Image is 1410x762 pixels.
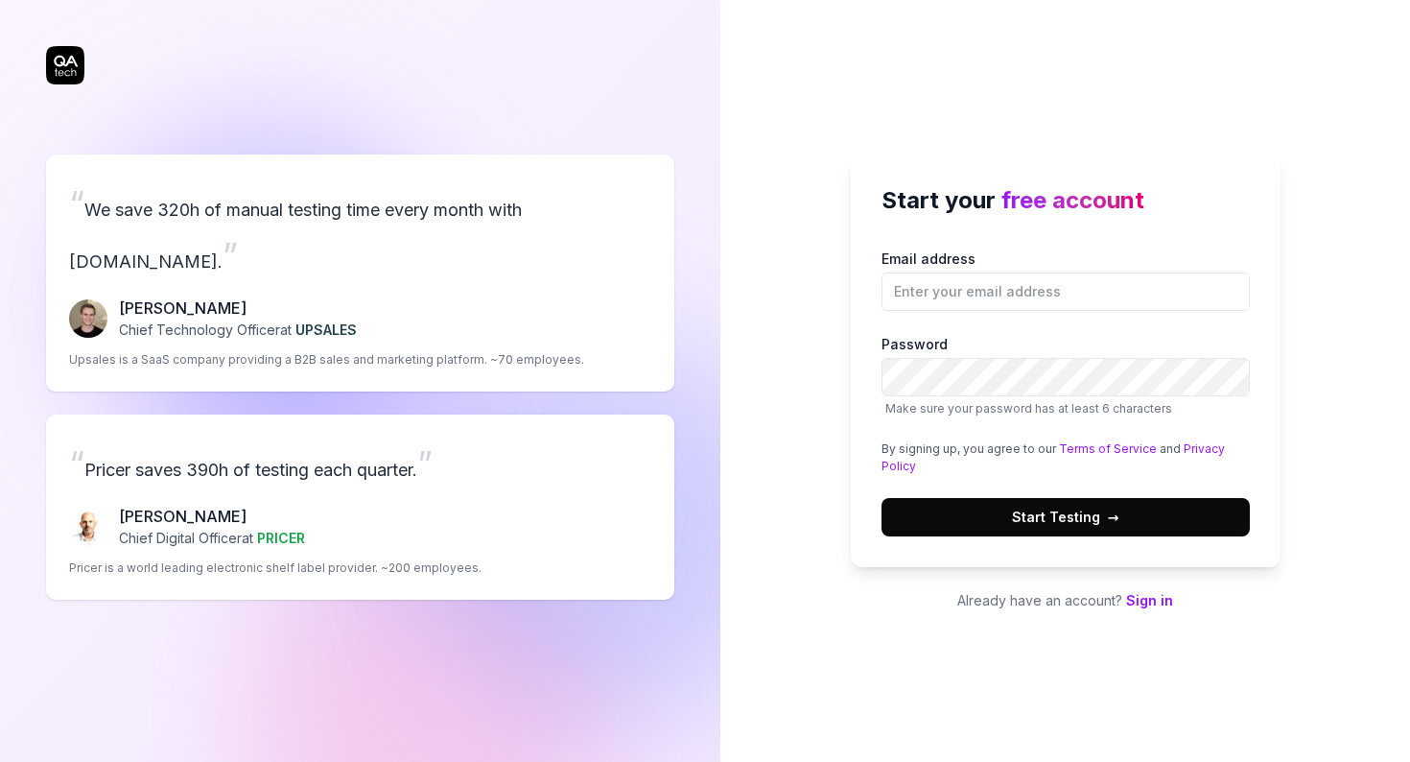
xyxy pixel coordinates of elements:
p: [PERSON_NAME] [119,505,305,528]
span: ” [223,234,238,276]
span: “ [69,182,84,225]
h2: Start your [881,183,1250,218]
span: → [1108,507,1119,527]
p: Pricer saves 390h of testing each quarter. [69,438,651,489]
a: Terms of Service [1059,441,1157,456]
div: By signing up, you agree to our and [881,441,1250,475]
button: Start Testing→ [881,498,1250,536]
label: Email address [881,249,1250,311]
span: free account [1001,186,1144,214]
span: ” [417,442,433,485]
span: PRICER [257,530,305,546]
span: Make sure your password has at least 6 characters [885,401,1172,416]
a: “We save 320h of manual testing time every month with [DOMAIN_NAME].”Fredrik Seidl[PERSON_NAME]Ch... [46,155,674,392]
input: Email address [881,273,1250,311]
p: We save 320h of manual testing time every month with [DOMAIN_NAME]. [69,178,651,281]
p: Upsales is a SaaS company providing a B2B sales and marketing platform. ~70 employees. [69,351,584,369]
span: Start Testing [1012,507,1119,527]
input: PasswordMake sure your password has at least 6 characters [881,358,1250,396]
span: UPSALES [295,321,357,338]
a: “Pricer saves 390h of testing each quarter.”Chris Chalkitis[PERSON_NAME]Chief Digital Officerat P... [46,415,674,600]
p: Chief Digital Officer at [119,528,305,548]
a: Sign in [1126,592,1173,608]
p: Pricer is a world leading electronic shelf label provider. ~200 employees. [69,560,482,577]
label: Password [881,334,1250,417]
p: Already have an account? [851,590,1281,610]
p: [PERSON_NAME] [119,297,357,320]
img: Chris Chalkitis [69,508,107,546]
span: “ [69,442,84,485]
a: Privacy Policy [881,441,1225,473]
p: Chief Technology Officer at [119,320,357,340]
img: Fredrik Seidl [69,299,107,338]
